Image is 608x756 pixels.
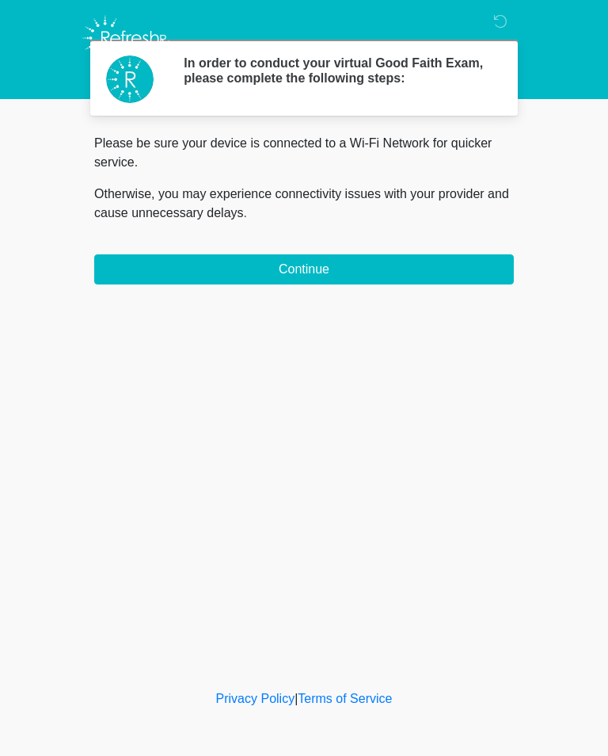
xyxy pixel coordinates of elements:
span: . [244,206,247,220]
p: Please be sure your device is connected to a Wi-Fi Network for quicker service. [94,134,514,172]
img: Agent Avatar [106,55,154,103]
a: Privacy Policy [216,692,295,705]
p: Otherwise, you may experience connectivity issues with your provider and cause unnecessary delays [94,185,514,223]
a: Terms of Service [298,692,392,705]
button: Continue [94,254,514,284]
img: Refresh RX Logo [78,12,174,64]
a: | [294,692,298,705]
